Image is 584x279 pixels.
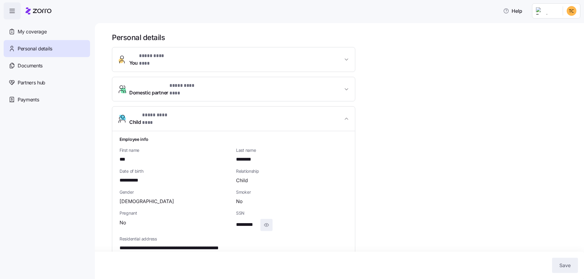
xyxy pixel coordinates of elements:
span: Pregnant [120,210,231,216]
span: Residential address [120,236,348,242]
span: Smoker [236,189,348,195]
button: Save [552,258,578,273]
span: First name [120,147,231,153]
span: Last name [236,147,348,153]
span: Relationship [236,168,348,174]
span: Partners hub [18,79,45,87]
a: Personal details [4,40,90,57]
span: No [120,219,126,226]
span: My coverage [18,28,47,36]
a: Payments [4,91,90,108]
span: Child [129,111,173,126]
span: Personal details [18,45,52,53]
button: Help [498,5,527,17]
span: Domestic partner [129,82,203,97]
span: Payments [18,96,39,104]
span: Help [503,7,522,15]
span: Documents [18,62,43,70]
span: Save [559,262,571,269]
h1: Employee info [120,136,348,142]
h1: Personal details [112,33,575,42]
span: You [129,52,173,67]
span: No [236,198,243,205]
a: Partners hub [4,74,90,91]
a: Documents [4,57,90,74]
span: SSN [236,210,348,216]
span: Date of birth [120,168,231,174]
span: Child [236,177,248,184]
a: My coverage [4,23,90,40]
img: f7a87638aec60f52d360b8d5cf3b4b60 [567,6,576,16]
span: [DEMOGRAPHIC_DATA] [120,198,174,205]
span: Gender [120,189,231,195]
img: Employer logo [536,7,558,15]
